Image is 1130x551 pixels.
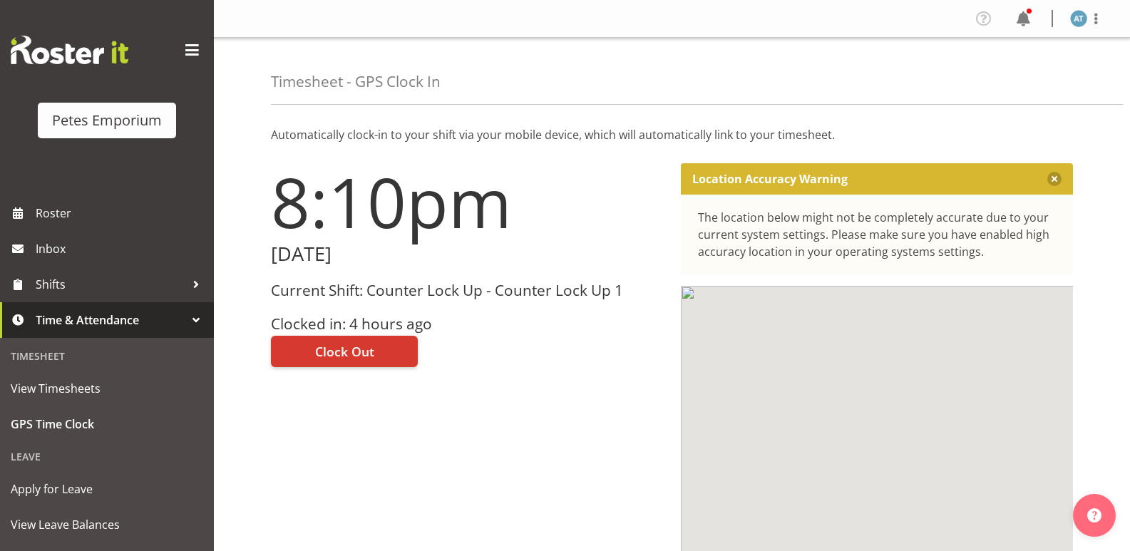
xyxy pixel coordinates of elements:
[1087,508,1101,522] img: help-xxl-2.png
[4,442,210,471] div: Leave
[271,126,1073,143] p: Automatically clock-in to your shift via your mobile device, which will automatically link to you...
[11,514,203,535] span: View Leave Balances
[52,110,162,131] div: Petes Emporium
[36,202,207,224] span: Roster
[271,316,664,332] h3: Clocked in: 4 hours ago
[11,378,203,399] span: View Timesheets
[11,36,128,64] img: Rosterit website logo
[36,238,207,259] span: Inbox
[271,243,664,265] h2: [DATE]
[271,163,664,240] h1: 8:10pm
[4,341,210,371] div: Timesheet
[36,309,185,331] span: Time & Attendance
[4,406,210,442] a: GPS Time Clock
[692,172,848,186] p: Location Accuracy Warning
[1070,10,1087,27] img: alex-micheal-taniwha5364.jpg
[11,413,203,435] span: GPS Time Clock
[271,73,441,90] h4: Timesheet - GPS Clock In
[271,336,418,367] button: Clock Out
[4,471,210,507] a: Apply for Leave
[11,478,203,500] span: Apply for Leave
[271,282,664,299] h3: Current Shift: Counter Lock Up - Counter Lock Up 1
[36,274,185,295] span: Shifts
[1047,172,1062,186] button: Close message
[698,209,1057,260] div: The location below might not be completely accurate due to your current system settings. Please m...
[4,371,210,406] a: View Timesheets
[4,507,210,542] a: View Leave Balances
[315,342,374,361] span: Clock Out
